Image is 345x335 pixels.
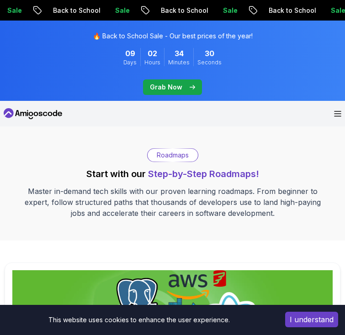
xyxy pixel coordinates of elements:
button: Open Menu [334,111,341,117]
span: Minutes [168,59,190,66]
p: Grab Now [150,83,182,92]
span: 2 Hours [148,48,157,59]
p: Sale [93,6,122,15]
span: 9 Days [125,48,135,59]
button: Accept cookies [285,312,338,327]
p: Sale [308,6,338,15]
span: 34 Minutes [175,48,184,59]
span: Step-by-Step Roadmaps! [148,168,259,179]
p: Roadmaps [157,151,189,160]
div: This website uses cookies to enhance the user experience. [7,312,271,328]
h2: Start with our [86,167,259,180]
span: Hours [144,59,160,66]
span: Seconds [197,59,222,66]
p: Master in-demand tech skills with our proven learning roadmaps. From beginner to expert, follow s... [19,186,326,219]
p: Back to School [138,6,201,15]
p: Back to School [31,6,93,15]
span: Days [123,59,137,66]
p: 🔥 Back to School Sale - Our best prices of the year! [93,31,253,41]
span: 30 Seconds [205,48,214,59]
p: Sale [201,6,230,15]
p: Back to School [246,6,308,15]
